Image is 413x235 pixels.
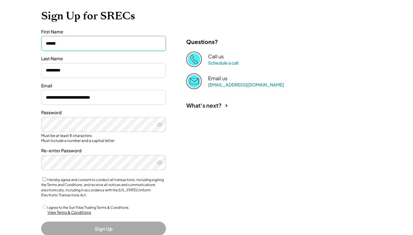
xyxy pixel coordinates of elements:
[208,53,224,60] div: Call us
[208,75,227,82] div: Email us
[47,210,91,215] div: View Terms & Conditions
[41,110,166,116] div: Password
[186,73,202,89] img: Email%202%403x.png
[186,102,222,109] div: What's next?
[186,38,218,45] div: Questions?
[41,148,166,154] div: Re-enter Password
[208,82,284,87] a: [EMAIL_ADDRESS][DOMAIN_NAME]
[41,29,166,35] div: First Name
[47,205,129,209] label: I agree to the Sun Tribe Trading Terms & Conditions.
[186,51,202,67] img: Phone%20copy%403x.png
[41,9,372,22] h1: Sign Up for SRECs
[41,178,164,197] label: I hereby agree and consent to conduct all transactions, including signing the Terms and Condition...
[41,56,166,62] div: Last Name
[41,83,166,89] div: Email
[208,60,238,66] a: Schedule a call
[41,133,166,143] div: Must be at least 8 characters Must include a number and a capital letter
